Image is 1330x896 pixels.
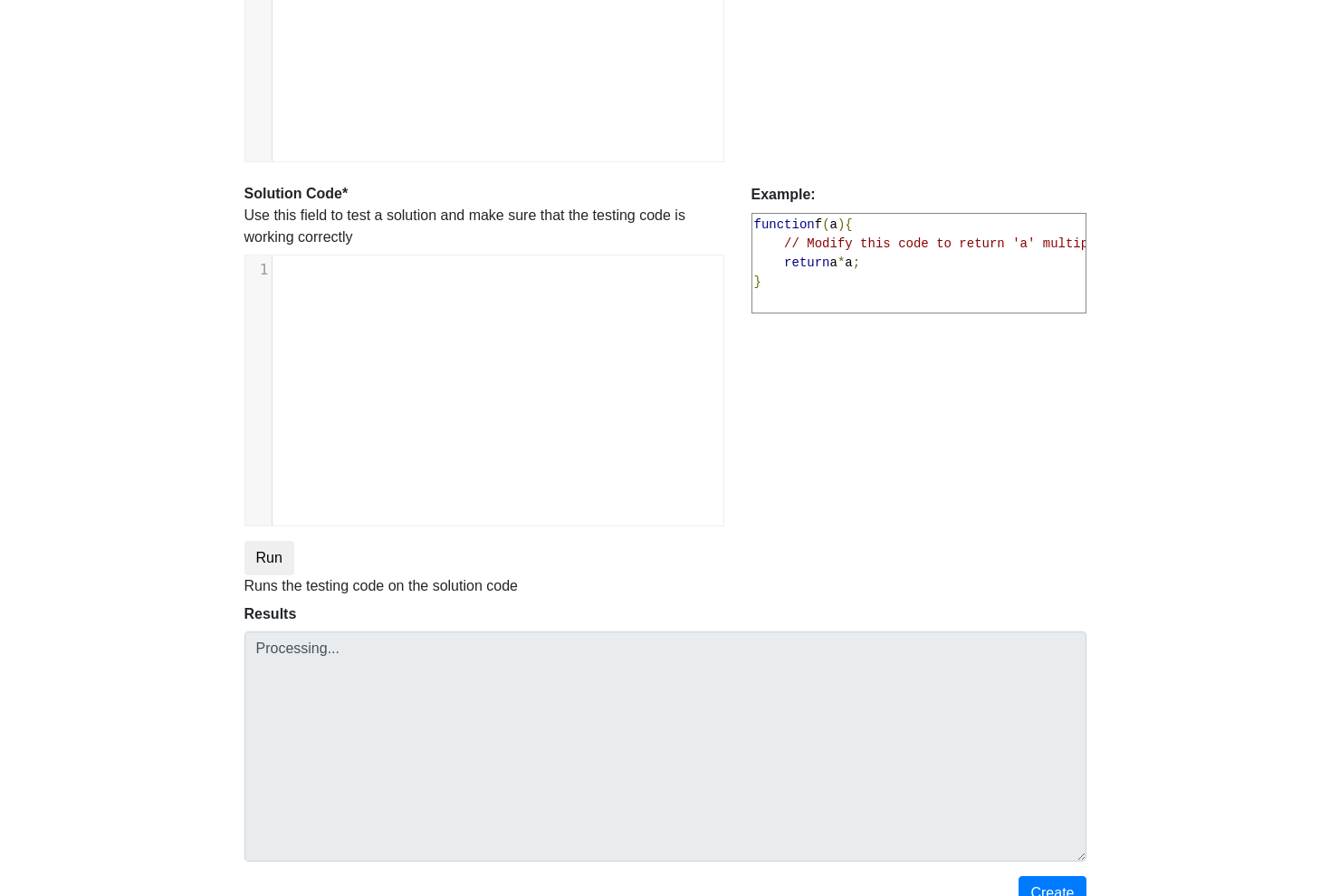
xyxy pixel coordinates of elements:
[837,217,853,232] span: ){
[853,255,860,270] span: ;
[784,255,829,270] span: return
[784,236,1195,251] span: // Modify this code to return 'a' multiplied by itself
[244,606,297,621] b: Results
[754,217,815,232] span: function
[754,275,761,289] span: }
[245,259,272,281] div: 1
[822,217,829,232] span: (
[751,187,816,202] b: Example:
[845,255,852,270] span: a
[244,186,349,201] b: Solution Code*
[815,217,822,232] span: f
[244,541,294,575] input: Run
[830,255,837,270] span: a
[830,217,837,232] span: a
[244,177,724,255] label: Use this field to test a solution and make sure that the testing code is working correctly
